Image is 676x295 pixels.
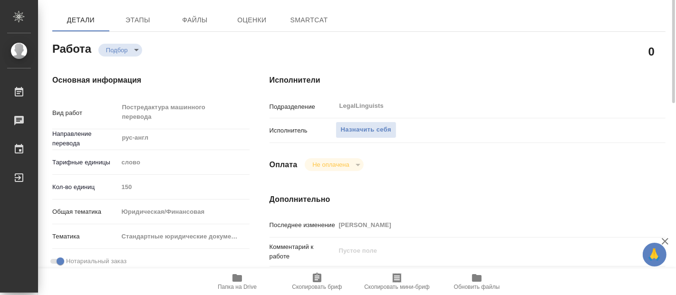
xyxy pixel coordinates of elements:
p: Подразделение [270,102,336,112]
button: 🙏 [643,243,666,266]
button: Папка на Drive [197,268,277,295]
p: Кол-во единиц [52,182,118,192]
p: Последнее изменение [270,220,336,230]
span: SmartCat [286,14,332,26]
input: Пустое поле [118,180,250,194]
span: Скопировать мини-бриф [364,284,429,290]
span: Этапы [115,14,161,26]
span: Оценки [229,14,275,26]
h4: Дополнительно [270,194,666,205]
h2: Работа [52,39,91,57]
p: Комментарий к работе [270,242,336,261]
div: Подбор [305,158,363,171]
p: Направление перевода [52,129,118,148]
span: Файлы [172,14,218,26]
p: Вид работ [52,108,118,118]
p: Исполнитель [270,126,336,135]
div: слово [118,154,250,171]
span: Назначить себя [341,124,391,135]
button: Назначить себя [336,122,396,138]
p: Общая тематика [52,207,118,217]
p: Тематика [52,232,118,241]
h4: Оплата [270,159,298,171]
span: Нотариальный заказ [66,257,126,266]
div: Подбор [98,44,142,57]
p: Тарифные единицы [52,158,118,167]
h4: Исполнители [270,75,666,86]
h4: Основная информация [52,75,232,86]
button: Скопировать мини-бриф [357,268,437,295]
button: Не оплачена [309,161,352,169]
span: Папка на Drive [218,284,257,290]
input: Пустое поле [336,218,633,232]
div: Стандартные юридические документы, договоры, уставы [118,228,250,245]
button: Подбор [103,46,131,54]
span: Детали [58,14,104,26]
span: Скопировать бриф [292,284,342,290]
h2: 0 [648,43,655,59]
div: Юридическая/Финансовая [118,204,250,220]
button: Скопировать бриф [277,268,357,295]
span: Обновить файлы [454,284,500,290]
button: Обновить файлы [437,268,517,295]
span: 🙏 [647,245,663,265]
